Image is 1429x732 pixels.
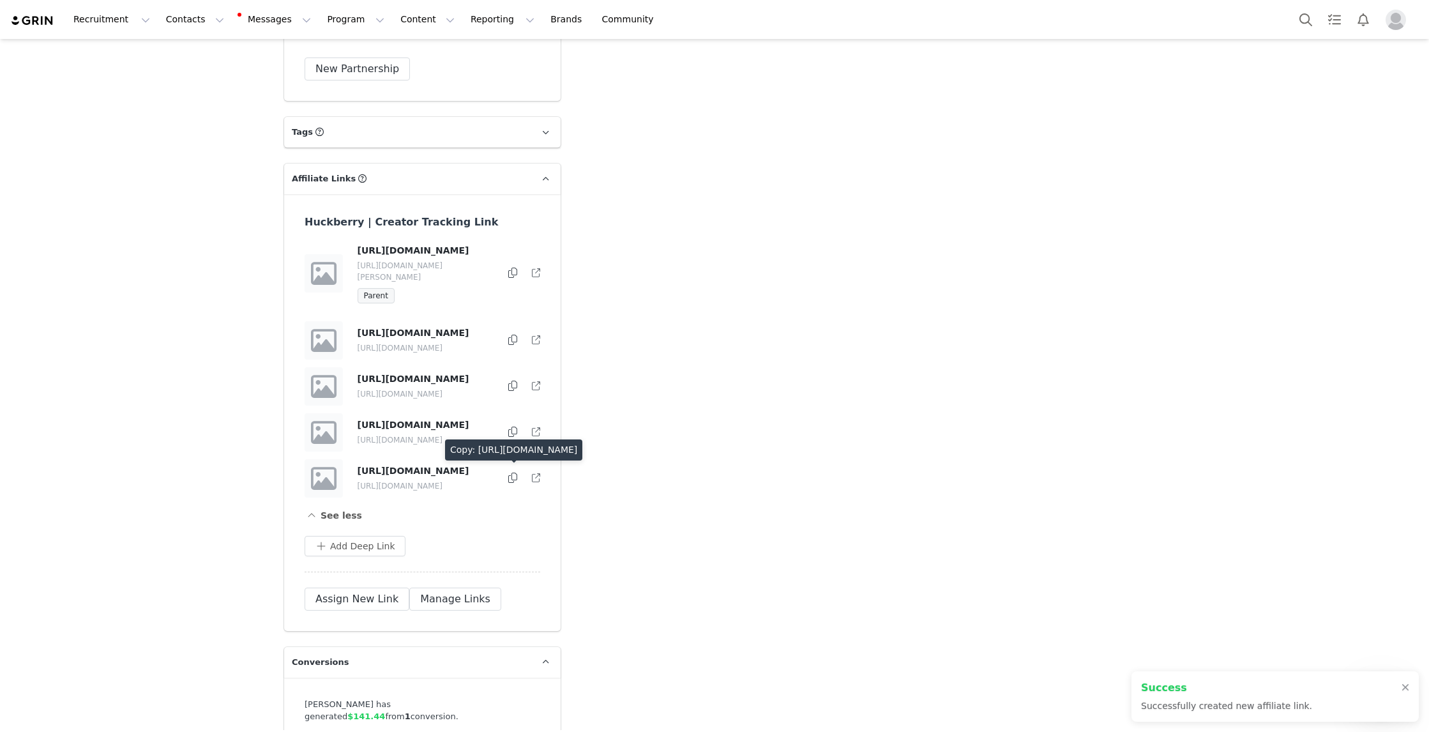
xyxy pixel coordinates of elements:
[358,388,495,400] p: [URL][DOMAIN_NAME]
[358,464,495,478] h4: [URL][DOMAIN_NAME]
[358,434,495,446] p: [URL][DOMAIN_NAME]
[305,588,409,611] button: Assign New Link
[358,244,495,257] h4: [URL][DOMAIN_NAME]
[292,656,349,669] span: Conversions
[10,15,55,27] img: grin logo
[305,505,363,526] button: See less
[347,712,385,721] span: $141.44
[393,5,462,34] button: Content
[305,57,410,80] button: New Partnership
[358,288,395,303] span: Parent
[66,5,158,34] button: Recruitment
[1141,699,1312,713] p: Successfully created new affiliate link.
[405,712,411,721] strong: 1
[358,342,495,354] p: [URL][DOMAIN_NAME]
[1141,680,1312,696] h2: Success
[1349,5,1377,34] button: Notifications
[305,698,540,723] div: [PERSON_NAME] has generated from conversion.
[292,126,313,139] span: Tags
[1386,10,1406,30] img: placeholder-profile.jpg
[158,5,232,34] button: Contacts
[1378,10,1419,30] button: Profile
[1292,5,1320,34] button: Search
[358,418,495,432] h4: [URL][DOMAIN_NAME]
[409,588,501,611] button: Manage Links
[594,5,667,34] a: Community
[358,260,495,283] p: [URL][DOMAIN_NAME][PERSON_NAME]
[1320,5,1349,34] a: Tasks
[319,5,392,34] button: Program
[232,5,319,34] button: Messages
[358,372,495,386] h4: [URL][DOMAIN_NAME]
[463,5,542,34] button: Reporting
[445,439,582,461] div: Copy: [URL][DOMAIN_NAME]
[10,10,524,24] body: Rich Text Area. Press ALT-0 for help.
[543,5,593,34] a: Brands
[305,215,511,230] h3: Huckberry | Creator Tracking Link
[305,536,405,556] button: Add Deep Link
[292,172,356,185] span: Affiliate Links
[358,480,495,492] p: [URL][DOMAIN_NAME]
[358,326,495,340] h4: [URL][DOMAIN_NAME]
